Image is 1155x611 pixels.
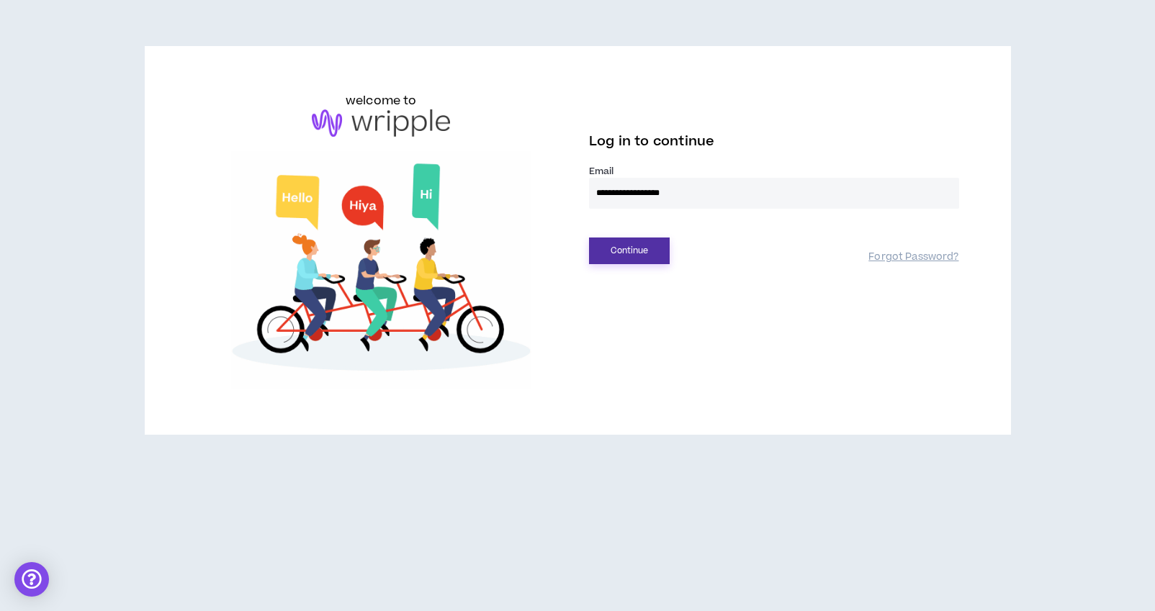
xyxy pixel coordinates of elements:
a: Forgot Password? [868,250,958,264]
div: Open Intercom Messenger [14,562,49,597]
button: Continue [589,237,670,264]
img: Welcome to Wripple [197,151,567,389]
span: Log in to continue [589,132,714,150]
label: Email [589,165,959,178]
h6: welcome to [346,92,417,109]
img: logo-brand.png [312,109,450,137]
